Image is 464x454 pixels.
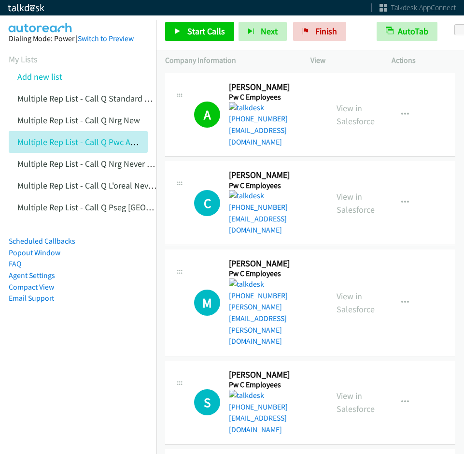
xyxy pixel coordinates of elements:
a: Multiple Rep List - Call Q Nrg New [17,115,140,126]
a: View in Salesforce [337,103,375,127]
img: talkdesk [229,390,264,401]
span: Start Calls [187,26,225,37]
div: The call is yet to be attempted [194,389,220,415]
a: [PERSON_NAME][EMAIL_ADDRESS][PERSON_NAME][DOMAIN_NAME] [229,302,287,346]
a: [EMAIL_ADDRESS][DOMAIN_NAME] [229,413,287,434]
h1: C [194,190,220,216]
p: View [310,55,374,66]
img: talkdesk [229,278,264,290]
h5: Pw C Employees [229,92,319,102]
h1: S [194,389,220,415]
a: Add new list [17,71,62,82]
a: [PHONE_NUMBER] [229,191,288,212]
a: FAQ [9,259,21,268]
h5: Pw C Employees [229,269,319,278]
span: Next [261,26,278,37]
div: The call has been completed [194,102,220,128]
a: View in Salesforce [337,191,375,215]
a: Popout Window [9,248,60,257]
a: Scheduled Callbacks [9,236,75,246]
a: [EMAIL_ADDRESS][DOMAIN_NAME] [229,214,287,235]
a: Finish [293,22,346,41]
p: Company Information [165,55,293,66]
div: The call is yet to be attempted [194,190,220,216]
img: talkdesk [229,190,264,202]
div: Dialing Mode: Power | [9,33,148,44]
h1: A [194,102,220,128]
button: Next [239,22,287,41]
a: Talkdesk AppConnect [380,3,456,13]
a: [PHONE_NUMBER] [229,103,288,124]
a: Multiple Rep List - Call Q L'oreal Never Been [17,180,176,191]
a: [PHONE_NUMBER] [229,279,288,300]
h2: [PERSON_NAME] [229,369,318,381]
a: View in Salesforce [337,390,375,414]
a: [EMAIL_ADDRESS][DOMAIN_NAME] [229,126,287,146]
a: Switch to Preview [78,34,134,43]
h2: [PERSON_NAME] [229,258,318,269]
button: AutoTab [377,22,437,41]
h2: [PERSON_NAME] [229,170,318,181]
a: Compact View [9,282,54,292]
a: Multiple Rep List - Call Q Pseg [GEOGRAPHIC_DATA] Never Been [17,202,248,213]
a: Email Support [9,293,54,303]
a: Start Calls [165,22,234,41]
span: Finish [315,26,337,37]
div: The call is yet to be attempted [194,290,220,316]
h1: M [194,290,220,316]
h2: [PERSON_NAME] [229,82,318,93]
a: Multiple Rep List - Call Q Pwc Actives [17,136,151,147]
a: My Lists [9,54,38,65]
h5: Pw C Employees [229,380,319,390]
p: Actions [392,55,455,66]
a: Multiple Rep List - Call Q Nrg Never Been [17,158,166,169]
a: [PHONE_NUMBER] [229,391,288,411]
a: Agent Settings [9,271,55,280]
a: View in Salesforce [337,291,375,315]
a: Multiple Rep List - Call Q Standard Queue Never Been [17,93,212,104]
h5: Pw C Employees [229,181,319,190]
img: talkdesk [229,102,264,114]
